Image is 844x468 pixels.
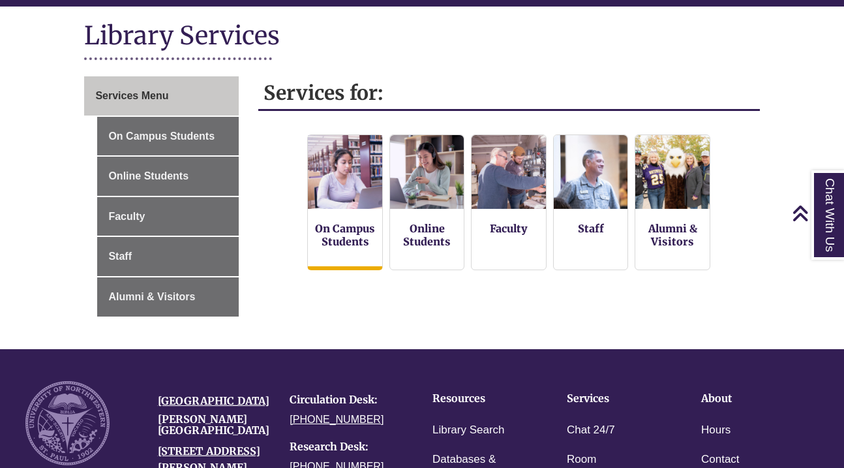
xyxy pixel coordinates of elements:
a: Hours [701,421,731,440]
img: UNW seal [25,381,110,465]
a: Services Menu [84,76,238,116]
a: Faculty [97,197,238,236]
h4: [PERSON_NAME][GEOGRAPHIC_DATA] [158,414,271,437]
a: Alumni & Visitors [97,277,238,317]
img: Faculty Resources [472,135,545,209]
a: Staff [97,237,238,276]
img: Staff Services [554,135,627,209]
a: On Campus Students [97,117,238,156]
img: On Campus Students Services [305,131,386,213]
h4: Research Desk: [290,441,402,453]
a: Chat 24/7 [567,421,615,440]
h4: Resources [432,393,526,405]
div: Guide Page Menu [84,76,238,317]
a: Alumni & Visitors [648,222,697,248]
a: Online Students [97,157,238,196]
h4: About [701,393,795,405]
a: Library Search [432,421,505,440]
a: Online Students [403,222,451,248]
a: Faculty [490,222,528,235]
img: Online Students Services [390,135,464,209]
h1: Library Services [84,20,759,54]
h4: Services [567,393,661,405]
span: Services Menu [95,90,168,101]
img: Alumni and Visitors Services [635,135,709,209]
h4: Circulation Desk: [290,394,402,406]
a: [PHONE_NUMBER] [290,414,384,425]
a: Back to Top [792,204,841,222]
a: On Campus Students [315,222,375,248]
a: Staff [578,222,604,235]
a: [GEOGRAPHIC_DATA] [158,394,269,407]
h2: Services for: [258,76,760,111]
